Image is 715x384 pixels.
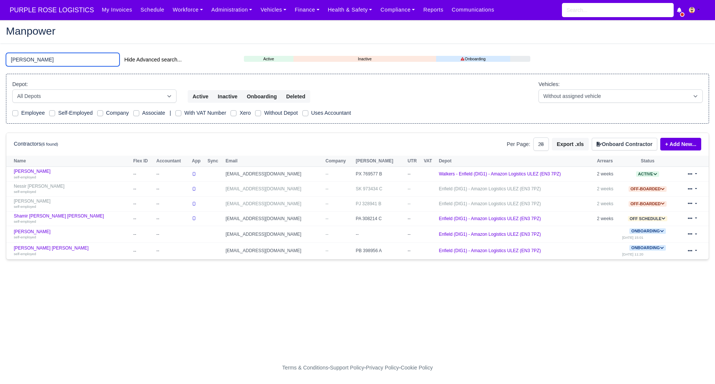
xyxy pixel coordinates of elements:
[131,182,155,197] td: --
[21,109,45,117] label: Employee
[239,109,251,117] label: Xero
[14,235,36,239] small: self-employed
[562,3,674,17] input: Search...
[436,56,510,62] a: Onboarding
[169,3,207,17] a: Workforce
[290,3,324,17] a: Finance
[422,156,437,167] th: VAT
[595,211,620,226] td: 2 weeks
[439,171,561,177] a: Walkers - Enfield (DIG1) - Amazon Logistics ULEZ (EN3 7PZ)
[6,53,120,66] input: Search (by name, email, transporter id) ...
[439,201,541,206] a: Enfield (DIG1) - Amazon Logistics ULEZ (EN3 7PZ)
[439,186,541,191] a: Enfield (DIG1) - Amazon Logistics ULEZ (EN3 7PZ)
[678,348,715,384] iframe: Chat Widget
[155,167,190,182] td: --
[131,226,155,243] td: --
[224,211,324,226] td: [EMAIL_ADDRESS][DOMAIN_NAME]
[330,365,364,371] a: Support Policy
[169,110,171,116] span: |
[14,141,58,147] h6: Contractors
[224,167,324,182] td: [EMAIL_ADDRESS][DOMAIN_NAME]
[224,196,324,211] td: [EMAIL_ADDRESS][DOMAIN_NAME]
[155,156,190,167] th: Accountant
[213,90,242,103] button: Inactive
[12,80,28,89] label: Depot:
[629,245,665,251] span: Onboarding
[592,138,657,150] button: Onboard Contractor
[439,232,541,237] a: Enfield (DIG1) - Amazon Logistics ULEZ (EN3 7PZ)
[324,156,354,167] th: Company
[354,211,406,226] td: PA 308214 C
[657,138,701,150] div: + Add New...
[14,199,130,209] a: [PERSON_NAME] self-employed
[595,196,620,211] td: 2 weeks
[6,3,98,18] a: PURPLE ROSE LOGISTICS
[629,228,665,234] a: Onboarding
[14,219,36,223] small: self-employed
[401,365,433,371] a: Cookie Policy
[136,3,168,17] a: Schedule
[242,90,282,103] button: Onboarding
[155,242,190,259] td: --
[131,242,155,259] td: --
[448,3,499,17] a: Communications
[131,167,155,182] td: --
[14,245,130,256] a: [PERSON_NAME] [PERSON_NAME] self-employed
[507,140,530,149] label: Per Page:
[354,156,406,167] th: [PERSON_NAME]
[14,184,130,194] a: Nessir [PERSON_NAME] self-employed
[354,182,406,197] td: SK 973434 C
[281,90,310,103] button: Deleted
[14,175,36,179] small: self-employed
[58,109,93,117] label: Self-Employed
[207,3,256,17] a: Administration
[244,56,293,62] a: Active
[224,156,324,167] th: Email
[595,156,620,167] th: Arrears
[622,252,643,256] small: [DATE] 11:20
[14,169,130,180] a: [PERSON_NAME] self-employed
[184,109,226,117] label: With VAT Number
[131,196,155,211] td: --
[660,138,701,150] a: + Add New...
[282,365,328,371] a: Terms & Conditions
[628,216,668,221] a: Off schedule
[622,235,643,239] small: [DATE] 15:01
[6,156,131,167] th: Name
[206,156,224,167] th: Sync
[14,252,36,256] small: self-employed
[629,186,667,191] a: Off-boarded
[406,242,422,259] td: --
[354,196,406,211] td: PJ 328941 B
[325,248,328,253] span: --
[120,53,187,66] button: Hide Advanced search...
[224,242,324,259] td: [EMAIL_ADDRESS][DOMAIN_NAME]
[366,365,399,371] a: Privacy Policy
[324,3,376,17] a: Health & Safety
[406,182,422,197] td: --
[155,211,190,226] td: --
[325,171,328,177] span: --
[406,156,422,167] th: UTR
[325,216,328,221] span: --
[406,211,422,226] td: --
[629,245,665,250] a: Onboarding
[155,226,190,243] td: --
[106,109,129,117] label: Company
[264,109,298,117] label: Without Depot
[354,242,406,259] td: PB 398956 A
[595,167,620,182] td: 2 weeks
[145,364,570,372] div: - - -
[595,182,620,197] td: 2 weeks
[325,201,328,206] span: --
[406,226,422,243] td: --
[628,216,668,222] span: Off schedule
[142,109,165,117] label: Associate
[311,109,351,117] label: Uses Accountant
[439,216,541,221] a: Enfield (DIG1) - Amazon Logistics ULEZ (EN3 7PZ)
[131,156,155,167] th: Flex ID
[293,56,436,62] a: Inactive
